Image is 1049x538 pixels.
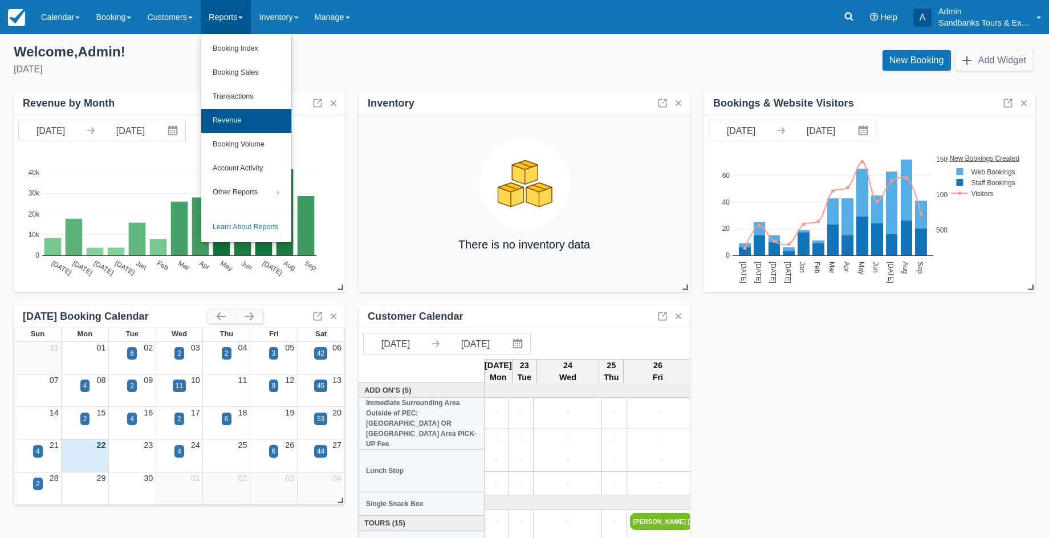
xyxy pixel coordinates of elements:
[364,333,428,354] input: Start Date
[317,414,324,424] div: 53
[14,43,515,60] div: Welcome , Admin !
[487,515,506,528] a: +
[332,474,341,483] a: 04
[50,474,59,483] a: 28
[332,408,341,417] a: 20
[512,359,536,384] th: 23 Tue
[624,359,692,384] th: 26 Fri
[219,329,233,338] span: Thu
[83,414,87,424] div: 2
[238,474,247,483] a: 02
[512,515,530,528] a: +
[191,376,200,385] a: 10
[630,434,692,447] a: +
[709,120,773,141] input: Start Date
[870,13,878,21] i: Help
[238,441,247,450] a: 25
[191,474,200,483] a: 01
[130,414,134,424] div: 4
[201,61,291,85] a: Booking Sales
[177,414,181,424] div: 2
[630,513,692,530] a: [PERSON_NAME] [PERSON_NAME] (2)
[96,408,105,417] a: 15
[536,454,599,467] a: +
[332,376,341,385] a: 13
[512,434,530,447] a: +
[487,454,506,467] a: +
[359,492,485,515] th: Single Snack Box
[144,441,153,450] a: 23
[130,381,134,391] div: 2
[201,85,291,109] a: Transactions
[96,474,105,483] a: 29
[536,407,599,419] a: +
[512,454,530,467] a: +
[172,329,187,338] span: Wed
[191,343,200,352] a: 03
[144,376,153,385] a: 09
[99,120,162,141] input: End Date
[332,343,341,352] a: 06
[36,446,40,457] div: 4
[605,515,623,528] a: +
[23,97,115,110] div: Revenue by Month
[50,376,59,385] a: 07
[31,329,44,338] span: Sun
[938,6,1030,17] p: Admin
[605,407,623,419] a: +
[126,329,139,338] span: Tue
[368,97,414,110] div: Inventory
[512,477,530,490] a: +
[144,408,153,417] a: 16
[368,310,463,323] div: Customer Calendar
[605,454,623,467] a: +
[479,138,570,229] img: inventory.png
[201,109,291,133] a: Revenue
[50,408,59,417] a: 14
[605,434,623,447] a: +
[536,434,599,447] a: +
[201,181,291,205] a: Other Reports
[285,441,294,450] a: 26
[315,329,327,338] span: Sat
[630,454,692,467] a: +
[713,97,854,110] div: Bookings & Website Visitors
[19,120,83,141] input: Start Date
[191,441,200,450] a: 24
[23,310,208,323] div: [DATE] Booking Calendar
[225,348,229,358] div: 2
[77,329,92,338] span: Mon
[949,154,1019,162] text: New Bookings Created
[50,343,59,352] a: 31
[883,50,951,71] a: New Booking
[36,479,40,489] div: 2
[317,348,324,358] div: 42
[225,414,229,424] div: 6
[317,381,324,391] div: 45
[272,381,276,391] div: 9
[130,348,134,358] div: 6
[238,376,247,385] a: 11
[14,63,515,76] div: [DATE]
[938,17,1030,28] p: Sandbanks Tours & Experiences
[880,13,897,22] span: Help
[362,385,482,396] a: Add On's (5)
[913,9,932,27] div: A
[507,333,530,354] button: Interact with the calendar and add the check-in date for your trip.
[485,359,513,384] th: [DATE] Mon
[144,474,153,483] a: 30
[789,120,853,141] input: End Date
[176,381,183,391] div: 11
[605,477,623,490] a: +
[144,343,153,352] a: 02
[317,446,324,457] div: 44
[272,446,276,457] div: 6
[487,407,506,419] a: +
[599,359,624,384] th: 25 Thu
[201,37,291,61] a: Booking Index
[630,407,692,419] a: +
[272,348,276,358] div: 3
[536,359,599,384] th: 24 Wed
[512,407,530,419] a: +
[96,343,105,352] a: 01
